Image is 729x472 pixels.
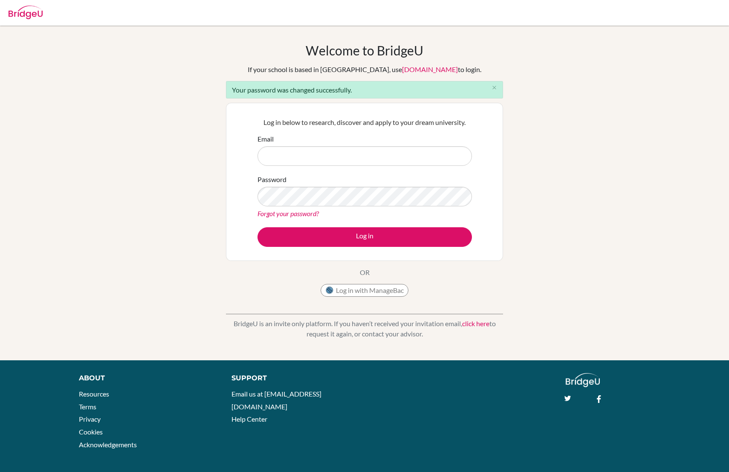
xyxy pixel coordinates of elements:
[321,284,408,297] button: Log in with ManageBac
[79,440,137,449] a: Acknowledgements
[566,373,600,387] img: logo_white@2x-f4f0deed5e89b7ecb1c2cc34c3e3d731f90f0f143d5ea2071677605dd97b5244.png
[402,65,458,73] a: [DOMAIN_NAME]
[79,373,212,383] div: About
[79,390,109,398] a: Resources
[226,319,503,339] p: BridgeU is an invite only platform. If you haven’t received your invitation email, to request it ...
[257,117,472,127] p: Log in below to research, discover and apply to your dream university.
[257,227,472,247] button: Log in
[231,390,321,411] a: Email us at [EMAIL_ADDRESS][DOMAIN_NAME]
[231,373,355,383] div: Support
[486,81,503,94] button: Close
[248,64,481,75] div: If your school is based in [GEOGRAPHIC_DATA], use to login.
[9,6,43,19] img: Bridge-U
[462,319,489,327] a: click here
[360,267,370,278] p: OR
[306,43,423,58] h1: Welcome to BridgeU
[257,209,319,217] a: Forgot your password?
[491,84,498,91] i: close
[79,403,96,411] a: Terms
[79,428,103,436] a: Cookies
[231,415,267,423] a: Help Center
[257,174,286,185] label: Password
[257,134,274,144] label: Email
[226,81,503,98] div: Your password was changed successfully.
[79,415,101,423] a: Privacy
